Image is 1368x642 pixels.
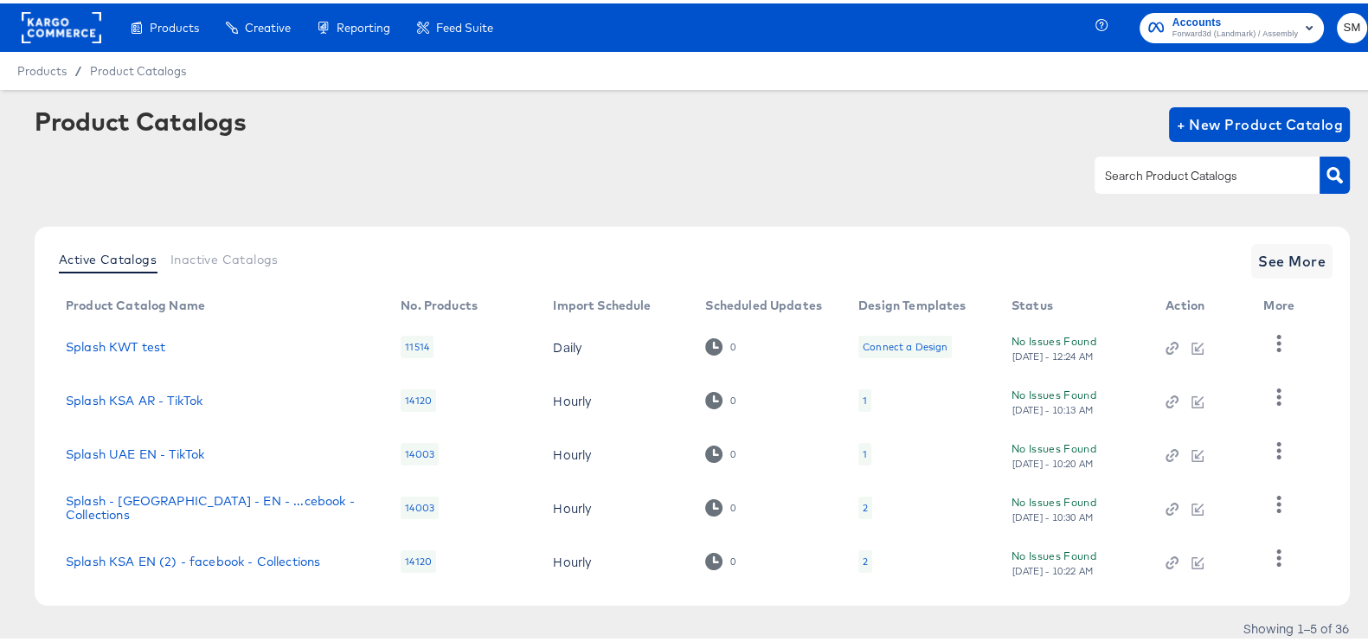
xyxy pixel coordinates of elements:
[863,551,868,565] div: 2
[401,440,439,462] div: 14003
[1169,104,1350,138] button: + New Product Catalog
[66,491,366,518] a: Splash - [GEOGRAPHIC_DATA] - EN - ...cebook - Collections
[539,531,691,585] td: Hourly
[150,17,199,31] span: Products
[66,551,320,565] a: Splash KSA EN (2) - facebook - Collections
[729,445,736,457] div: 0
[539,478,691,531] td: Hourly
[1251,241,1333,275] button: See More
[245,17,291,31] span: Creative
[705,549,735,566] div: 0
[539,424,691,478] td: Hourly
[401,332,434,355] div: 11514
[705,496,735,512] div: 0
[337,17,390,31] span: Reporting
[858,547,872,569] div: 2
[705,295,822,309] div: Scheduled Updates
[858,332,952,355] div: Connect a Design
[401,547,436,569] div: 14120
[1172,24,1298,38] span: Forward3d (Landmark) / Assembly
[436,17,493,31] span: Feed Suite
[858,295,966,309] div: Design Templates
[1258,246,1326,270] span: See More
[729,552,736,564] div: 0
[1140,10,1324,40] button: AccountsForward3d (Landmark) / Assembly
[705,442,735,459] div: 0
[539,370,691,424] td: Hourly
[729,498,736,510] div: 0
[858,440,871,462] div: 1
[705,335,735,351] div: 0
[858,386,871,408] div: 1
[1337,10,1367,40] button: SM
[66,295,205,309] div: Product Catalog Name
[1243,619,1350,631] div: Showing 1–5 of 36
[401,493,439,516] div: 14003
[863,444,867,458] div: 1
[66,337,165,350] a: Splash KWT test
[1344,15,1360,35] span: SM
[1176,109,1343,133] span: + New Product Catalog
[729,391,736,403] div: 0
[705,388,735,405] div: 0
[17,61,67,74] span: Products
[858,493,872,516] div: 2
[998,289,1152,317] th: Status
[863,390,867,404] div: 1
[863,337,947,350] div: Connect a Design
[1172,10,1298,29] span: Accounts
[539,317,691,370] td: Daily
[90,61,186,74] a: Product Catalogs
[67,61,90,74] span: /
[1152,289,1249,317] th: Action
[1101,163,1286,183] input: Search Product Catalogs
[401,386,436,408] div: 14120
[553,295,651,309] div: Import Schedule
[863,498,868,511] div: 2
[1249,289,1315,317] th: More
[729,337,736,350] div: 0
[66,444,204,458] a: Splash UAE EN - TikTok
[35,104,246,132] div: Product Catalogs
[401,295,478,309] div: No. Products
[66,390,202,404] a: Splash KSA AR - TikTok
[59,249,157,263] span: Active Catalogs
[170,249,279,263] span: Inactive Catalogs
